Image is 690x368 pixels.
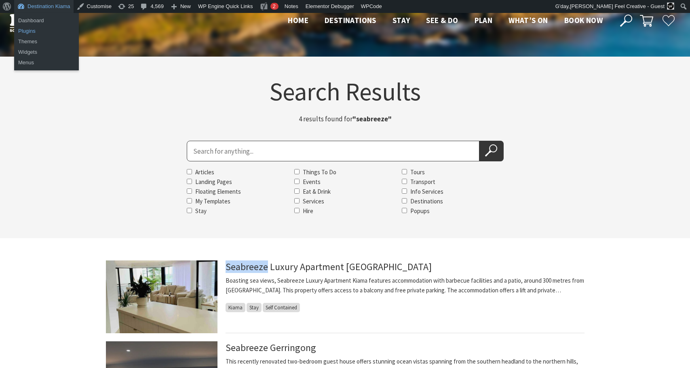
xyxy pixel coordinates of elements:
label: Stay [195,207,207,215]
span: 2 [273,3,276,9]
label: Info Services [410,188,443,195]
ul: Destination Kiama [14,13,79,39]
span: Book now [564,15,603,25]
p: Boasting sea views, Seabreeze Luxury Apartment Kiama features accommodation with barbecue facilit... [226,276,584,295]
input: Search for: [187,141,479,161]
span: Stay [247,303,262,312]
label: Landing Pages [195,178,232,186]
a: Widgets [14,47,79,57]
a: Seabreeze Gerringong [226,341,316,354]
nav: Main Menu [280,14,611,27]
a: Dashboard [14,15,79,26]
span: Kiama [226,303,245,312]
label: My Templates [195,197,230,205]
span: See & Do [426,15,458,25]
label: Hire [303,207,313,215]
a: Plugins [14,26,79,36]
label: Things To Do [303,168,336,176]
span: Home [288,15,308,25]
strong: "seabreeze" [352,114,392,123]
img: Kiama Logo [10,10,74,32]
span: Destinations [325,15,376,25]
h1: Search Results [106,79,584,104]
a: Menus [14,57,79,68]
label: Popups [410,207,430,215]
p: 4 results found for [244,114,446,125]
span: What’s On [509,15,548,25]
span: Plan [475,15,493,25]
ul: Destination Kiama [14,34,79,70]
label: Eat & Drink [303,188,331,195]
label: Tours [410,168,425,176]
label: Transport [410,178,435,186]
label: Destinations [410,197,443,205]
span: Stay [392,15,410,25]
a: Themes [14,36,79,47]
span: Self Contained [263,303,300,312]
span: [PERSON_NAME] Feel Creative - Guest [570,3,665,9]
a: Seabreeze Luxury Apartment [GEOGRAPHIC_DATA] [226,260,432,273]
label: Services [303,197,324,205]
label: Events [303,178,321,186]
label: Articles [195,168,214,176]
label: Floating Elements [195,188,241,195]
